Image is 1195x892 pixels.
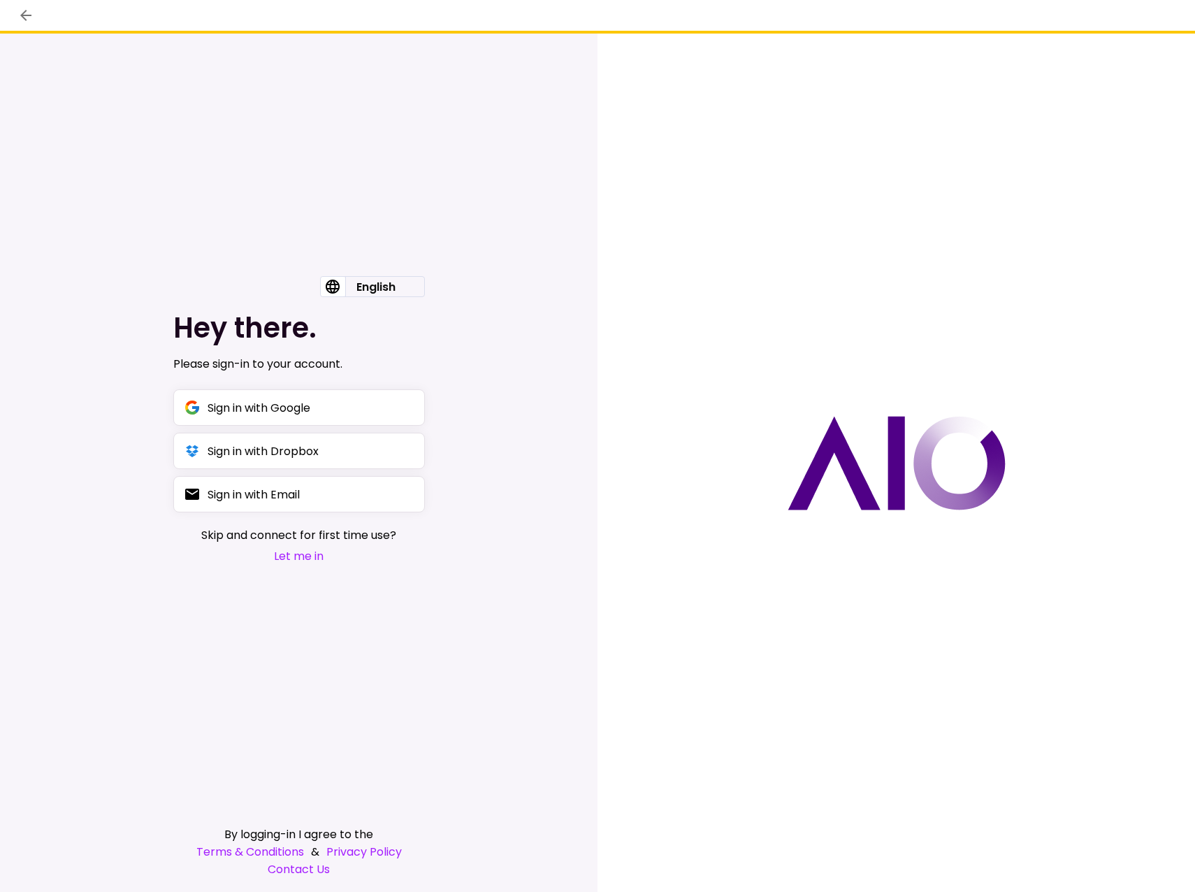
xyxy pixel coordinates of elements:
div: Sign in with Dropbox [208,443,319,460]
a: Contact Us [173,861,425,878]
a: Privacy Policy [326,843,402,861]
a: Terms & Conditions [196,843,304,861]
button: Sign in with Google [173,389,425,426]
div: & [173,843,425,861]
div: By logging-in I agree to the [173,826,425,843]
div: Sign in with Email [208,486,300,503]
div: Sign in with Google [208,399,310,417]
button: Sign in with Email [173,476,425,512]
div: Please sign-in to your account. [173,356,425,373]
h1: Hey there. [173,311,425,345]
div: English [345,277,407,296]
img: AIO logo [788,416,1006,510]
button: Sign in with Dropbox [173,433,425,469]
button: back [14,3,38,27]
button: Let me in [201,547,396,565]
span: Skip and connect for first time use? [201,526,396,544]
